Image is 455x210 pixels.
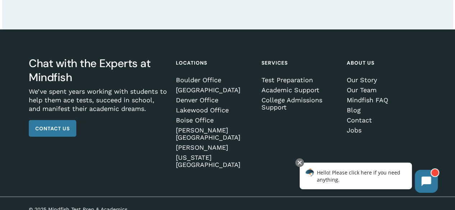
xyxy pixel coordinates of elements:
p: We’ve spent years working with students to help them ace tests, succeed in school, and manifest t... [29,87,168,120]
a: Our Story [347,76,424,84]
a: Our Team [347,87,424,94]
a: Blog [347,107,424,114]
a: Contact Us [29,120,76,137]
h4: Locations [176,56,253,69]
a: [PERSON_NAME][GEOGRAPHIC_DATA] [176,127,253,141]
a: Jobs [347,127,424,134]
a: Academic Support [261,87,338,94]
h4: About Us [347,56,424,69]
a: Lakewood Office [176,107,253,114]
a: [PERSON_NAME] [176,144,253,151]
a: Denver Office [176,97,253,104]
a: College Admissions Support [261,97,338,111]
a: [US_STATE][GEOGRAPHIC_DATA] [176,154,253,168]
a: Test Preparation [261,76,338,84]
h4: Services [261,56,338,69]
span: Contact Us [35,125,70,132]
a: Mindfish FAQ [347,97,424,104]
a: Boise Office [176,117,253,124]
a: [GEOGRAPHIC_DATA] [176,87,253,94]
iframe: Chatbot [292,157,445,200]
a: Boulder Office [176,76,253,84]
a: Contact [347,117,424,124]
h3: Chat with the Experts at Mindfish [29,56,168,84]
